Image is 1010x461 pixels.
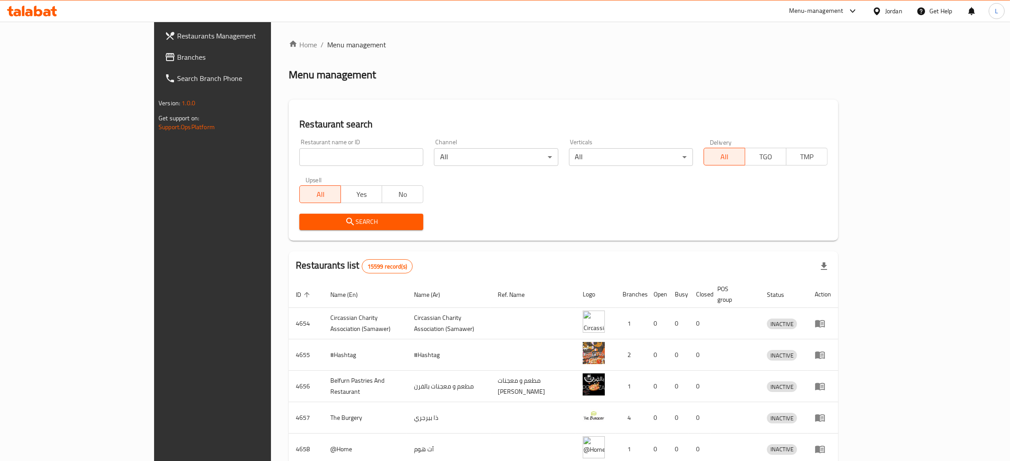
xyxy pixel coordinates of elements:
span: INACTIVE [767,413,797,423]
div: Total records count [362,259,413,273]
td: 0 [668,339,689,371]
td: ذا بيرجري [407,402,491,434]
span: INACTIVE [767,350,797,361]
button: TMP [786,148,828,165]
a: Restaurants Management [158,25,323,46]
span: INACTIVE [767,319,797,329]
th: Branches [615,281,646,308]
a: Search Branch Phone [158,68,323,89]
div: All [569,148,693,166]
span: 15599 record(s) [362,262,412,271]
td: 1 [615,371,646,402]
td: 0 [689,371,710,402]
td: ​Circassian ​Charity ​Association​ (Samawer) [323,308,407,339]
td: 2 [615,339,646,371]
td: 4 [615,402,646,434]
span: INACTIVE [767,444,797,454]
td: The Burgery [323,402,407,434]
div: Menu [815,381,831,392]
span: Restaurants Management [177,31,316,41]
td: #Hashtag [407,339,491,371]
button: All [704,148,745,165]
div: All [434,148,558,166]
span: Name (En) [330,289,369,300]
span: Ref. Name [498,289,536,300]
button: Search [299,214,423,230]
td: ​Circassian ​Charity ​Association​ (Samawer) [407,308,491,339]
span: Yes [344,188,379,201]
span: Version: [159,97,180,109]
span: INACTIVE [767,382,797,392]
span: Menu management [327,39,386,50]
button: TGO [745,148,786,165]
td: 0 [646,371,668,402]
span: Branches [177,52,316,62]
img: The Burgery [583,405,605,427]
div: Menu [815,444,831,454]
td: 0 [668,371,689,402]
div: INACTIVE [767,350,797,361]
h2: Menu management [289,68,376,82]
button: No [382,185,423,203]
th: Busy [668,281,689,308]
th: Closed [689,281,710,308]
th: Action [808,281,838,308]
td: مطعم و معجنات [PERSON_NAME] [491,371,576,402]
h2: Restaurant search [299,118,828,131]
span: TGO [749,150,783,163]
th: Open [646,281,668,308]
td: مطعم و معجنات بالفرن [407,371,491,402]
img: #Hashtag [583,342,605,364]
input: Search for restaurant name or ID.. [299,148,423,166]
span: ID [296,289,313,300]
a: Support.OpsPlatform [159,121,215,133]
img: @Home [583,436,605,458]
td: 1 [615,308,646,339]
td: 0 [668,402,689,434]
button: All [299,185,341,203]
span: TMP [790,150,824,163]
div: Menu [815,318,831,329]
td: 0 [689,402,710,434]
td: 0 [646,308,668,339]
span: No [386,188,420,201]
span: Search Branch Phone [177,73,316,84]
img: ​Circassian ​Charity ​Association​ (Samawer) [583,311,605,333]
td: Belfurn Pastries And Restaurant [323,371,407,402]
span: 1.0.0 [182,97,195,109]
td: #Hashtag [323,339,407,371]
span: All [303,188,337,201]
label: Upsell [306,177,322,183]
span: POS group [717,284,749,305]
td: 0 [689,339,710,371]
button: Yes [341,185,382,203]
span: All [708,150,742,163]
div: Menu [815,350,831,360]
div: Menu [815,412,831,423]
td: 0 [646,339,668,371]
span: L [995,6,998,16]
div: Export file [813,256,835,277]
div: Jordan [885,6,902,16]
div: Menu-management [789,6,844,16]
nav: breadcrumb [289,39,838,50]
td: 0 [689,308,710,339]
span: Get support on: [159,112,199,124]
span: Status [767,289,796,300]
td: 0 [668,308,689,339]
td: 0 [646,402,668,434]
span: Name (Ar) [414,289,452,300]
h2: Restaurants list [296,259,413,273]
img: Belfurn Pastries And Restaurant [583,373,605,396]
span: Search [306,216,416,227]
th: Logo [576,281,615,308]
label: Delivery [710,139,732,145]
a: Branches [158,46,323,68]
